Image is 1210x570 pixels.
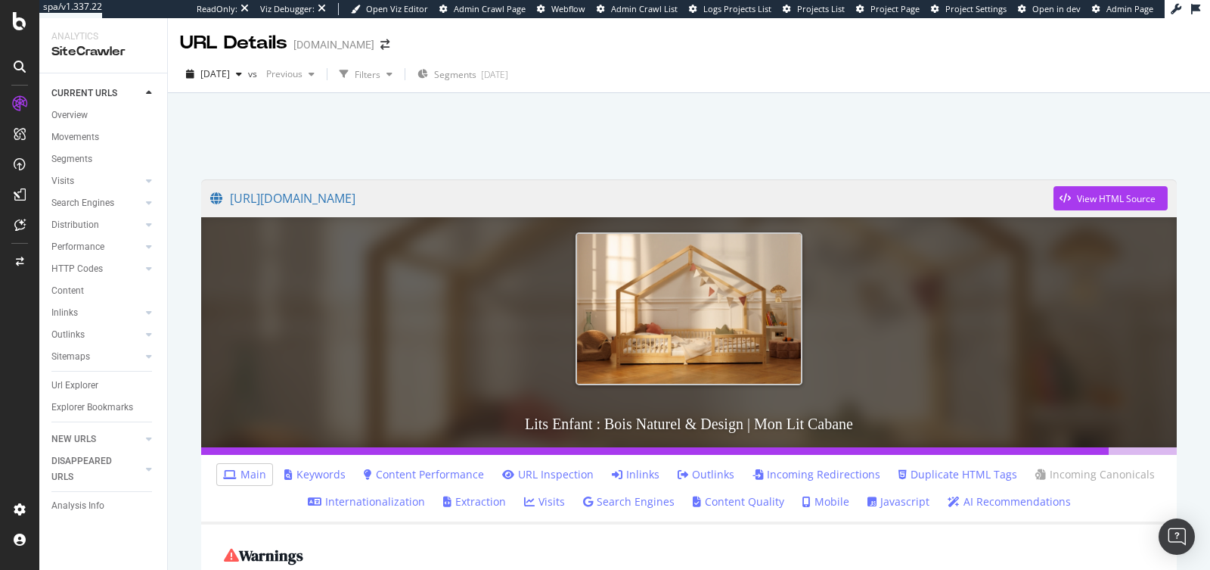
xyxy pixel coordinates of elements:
div: Filters [355,68,380,81]
button: Previous [260,62,321,86]
a: Project Settings [931,3,1007,15]
a: Keywords [284,467,346,482]
span: Projects List [797,3,845,14]
h2: Warnings [224,547,1154,564]
a: Mobile [802,494,849,509]
a: Javascript [867,494,929,509]
a: Distribution [51,217,141,233]
button: [DATE] [180,62,248,86]
div: [DATE] [481,68,508,81]
span: Project Settings [945,3,1007,14]
div: Overview [51,107,88,123]
span: Logs Projects List [703,3,771,14]
div: Visits [51,173,74,189]
a: Incoming Canonicals [1035,467,1155,482]
a: Open in dev [1018,3,1081,15]
span: Segments [434,68,476,81]
a: Analysis Info [51,498,157,514]
div: Sitemaps [51,349,90,365]
a: Visits [524,494,565,509]
a: Open Viz Editor [351,3,428,15]
span: Previous [260,67,302,80]
a: Incoming Redirections [752,467,880,482]
div: Content [51,283,84,299]
div: CURRENT URLS [51,86,117,101]
div: ReadOnly: [197,3,237,15]
a: Webflow [537,3,585,15]
a: Admin Page [1092,3,1153,15]
span: Open in dev [1032,3,1081,14]
img: Lits Enfant : Bois Naturel & Design | Mon Lit Cabane [576,232,802,385]
span: Project Page [870,3,920,14]
div: URL Details [180,30,287,56]
button: View HTML Source [1053,186,1168,210]
a: Internationalization [308,494,425,509]
div: Analysis Info [51,498,104,514]
div: Movements [51,129,99,145]
span: Open Viz Editor [366,3,428,14]
a: Outlinks [678,467,734,482]
a: Search Engines [51,195,141,211]
a: CURRENT URLS [51,86,141,101]
a: Admin Crawl List [597,3,678,15]
div: Url Explorer [51,378,98,394]
a: Content Quality [693,494,784,509]
div: Open Intercom Messenger [1159,519,1195,555]
a: NEW URLS [51,431,141,447]
a: Search Engines [583,494,675,509]
a: Projects List [783,3,845,15]
span: vs [248,67,260,80]
div: Explorer Bookmarks [51,400,133,416]
div: SiteCrawler [51,43,155,61]
span: 2025 Sep. 6th [200,67,230,80]
div: [DOMAIN_NAME] [293,37,374,52]
a: Segments [51,151,157,167]
div: Outlinks [51,327,85,343]
a: HTTP Codes [51,261,141,277]
div: Viz Debugger: [260,3,315,15]
a: [URL][DOMAIN_NAME] [210,179,1053,217]
a: Performance [51,239,141,255]
button: Filters [334,62,399,86]
a: Overview [51,107,157,123]
div: Performance [51,239,104,255]
span: Admin Page [1106,3,1153,14]
a: Inlinks [51,305,141,321]
div: Segments [51,151,92,167]
div: View HTML Source [1077,192,1156,205]
span: Admin Crawl List [611,3,678,14]
a: Movements [51,129,157,145]
div: arrow-right-arrow-left [380,39,389,50]
h3: Lits Enfant : Bois Naturel & Design | Mon Lit Cabane [201,400,1177,447]
a: Project Page [856,3,920,15]
a: Explorer Bookmarks [51,400,157,416]
div: Inlinks [51,305,78,321]
div: HTTP Codes [51,261,103,277]
a: Logs Projects List [689,3,771,15]
a: Content [51,283,157,299]
span: Admin Crawl Page [454,3,526,14]
div: NEW URLS [51,431,96,447]
a: Main [223,467,266,482]
div: Distribution [51,217,99,233]
div: Analytics [51,30,155,43]
a: DISAPPEARED URLS [51,453,141,485]
a: Sitemaps [51,349,141,365]
a: Extraction [443,494,506,509]
a: Url Explorer [51,378,157,394]
a: Outlinks [51,327,141,343]
a: Duplicate HTML Tags [898,467,1017,482]
button: Segments[DATE] [411,62,514,86]
span: Webflow [551,3,585,14]
a: AI Recommendations [948,494,1071,509]
a: Visits [51,173,141,189]
a: Content Performance [364,467,484,482]
a: URL Inspection [502,467,594,482]
div: DISAPPEARED URLS [51,453,128,485]
a: Inlinks [612,467,659,482]
div: Search Engines [51,195,114,211]
a: Admin Crawl Page [439,3,526,15]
